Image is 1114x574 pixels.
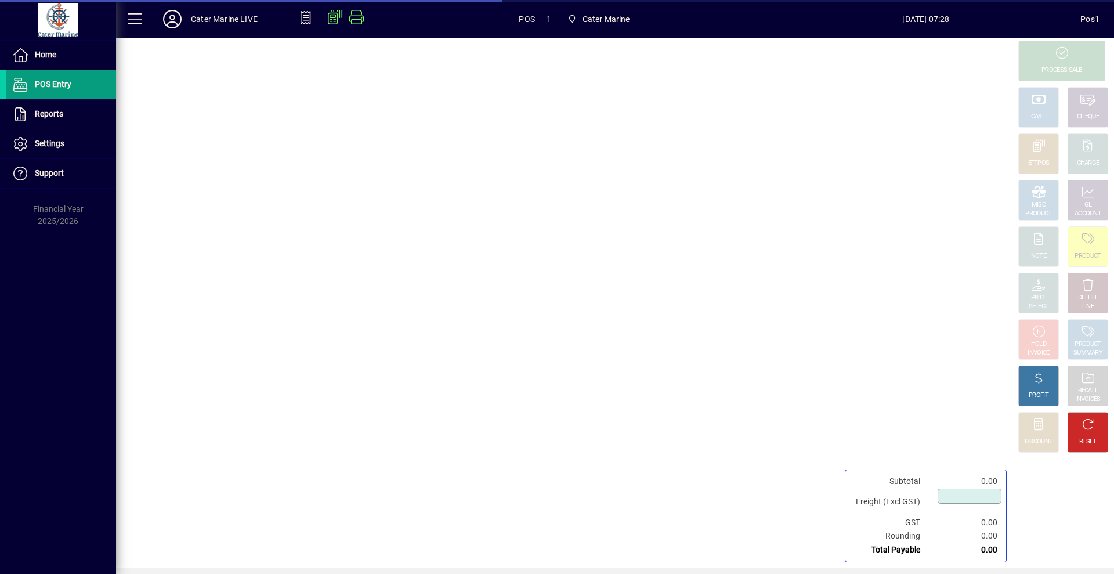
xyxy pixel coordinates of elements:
div: PRICE [1031,294,1047,302]
button: Profile [154,9,191,30]
span: [DATE] 07:28 [772,10,1081,28]
div: INVOICES [1075,395,1100,404]
div: MISC [1032,201,1046,210]
td: Total Payable [850,543,932,557]
div: NOTE [1031,252,1046,261]
div: Cater Marine LIVE [191,10,258,28]
div: DELETE [1078,294,1098,302]
td: Rounding [850,529,932,543]
td: Subtotal [850,475,932,488]
span: 1 [547,10,551,28]
a: Support [6,159,116,188]
div: RESET [1079,438,1097,446]
td: 0.00 [932,529,1001,543]
td: 0.00 [932,475,1001,488]
div: CASH [1031,113,1046,121]
div: DISCOUNT [1025,438,1052,446]
div: CHEQUE [1077,113,1099,121]
div: SUMMARY [1073,349,1102,358]
div: RECALL [1078,387,1098,395]
div: PRODUCT [1075,340,1101,349]
div: PRODUCT [1025,210,1051,218]
a: Reports [6,100,116,129]
span: Home [35,50,56,59]
div: PRODUCT [1075,252,1101,261]
div: PROFIT [1029,391,1048,400]
div: GL [1084,201,1092,210]
td: 0.00 [932,516,1001,529]
span: Cater Marine [563,9,635,30]
div: LINE [1082,302,1094,311]
div: SELECT [1029,302,1049,311]
a: Home [6,41,116,70]
div: INVOICE [1028,349,1049,358]
span: Settings [35,139,64,148]
td: 0.00 [932,543,1001,557]
span: Support [35,168,64,178]
div: Pos1 [1080,10,1099,28]
div: PROCESS SALE [1041,66,1082,75]
div: EFTPOS [1028,159,1050,168]
div: CHARGE [1077,159,1099,168]
span: POS Entry [35,80,71,89]
span: Reports [35,109,63,118]
div: HOLD [1031,340,1046,349]
td: GST [850,516,932,529]
td: Freight (Excl GST) [850,488,932,516]
span: POS [519,10,535,28]
a: Settings [6,129,116,158]
span: Cater Marine [583,10,630,28]
div: ACCOUNT [1075,210,1101,218]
